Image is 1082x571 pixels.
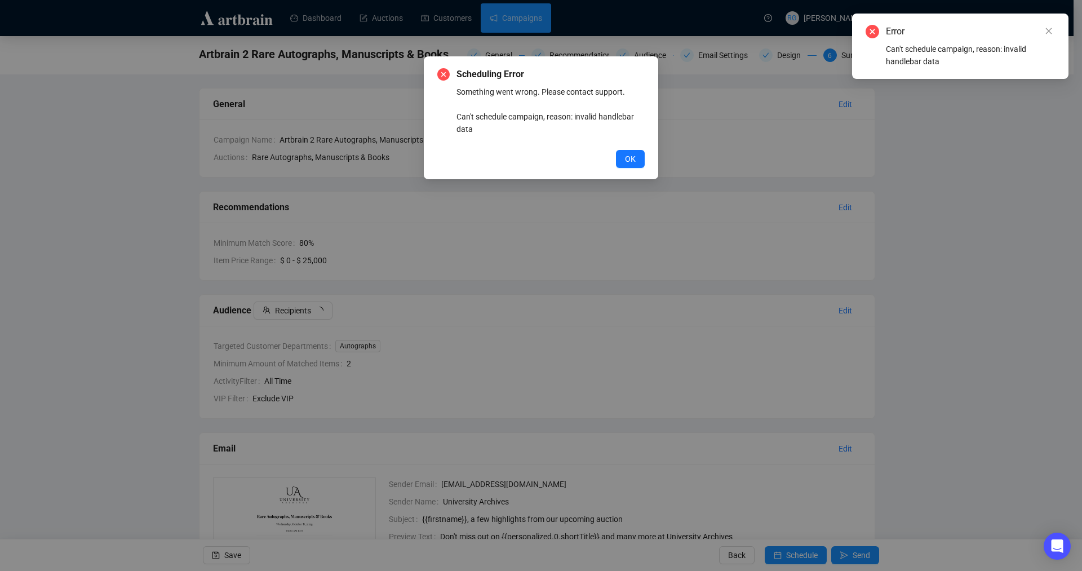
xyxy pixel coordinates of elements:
button: OK [616,150,645,168]
span: OK [625,153,636,165]
div: Error [886,25,1055,38]
span: Scheduling Error [456,68,645,81]
span: close-circle [437,68,450,81]
span: close-circle [866,25,879,38]
div: Open Intercom Messenger [1044,533,1071,560]
div: Can't schedule campaign, reason: invalid handlebar data [886,43,1055,68]
div: Something went wrong. Please contact support. [456,86,645,143]
p: Can't schedule campaign, reason: invalid handlebar data [456,110,645,135]
span: close [1045,27,1053,35]
a: Close [1043,25,1055,37]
